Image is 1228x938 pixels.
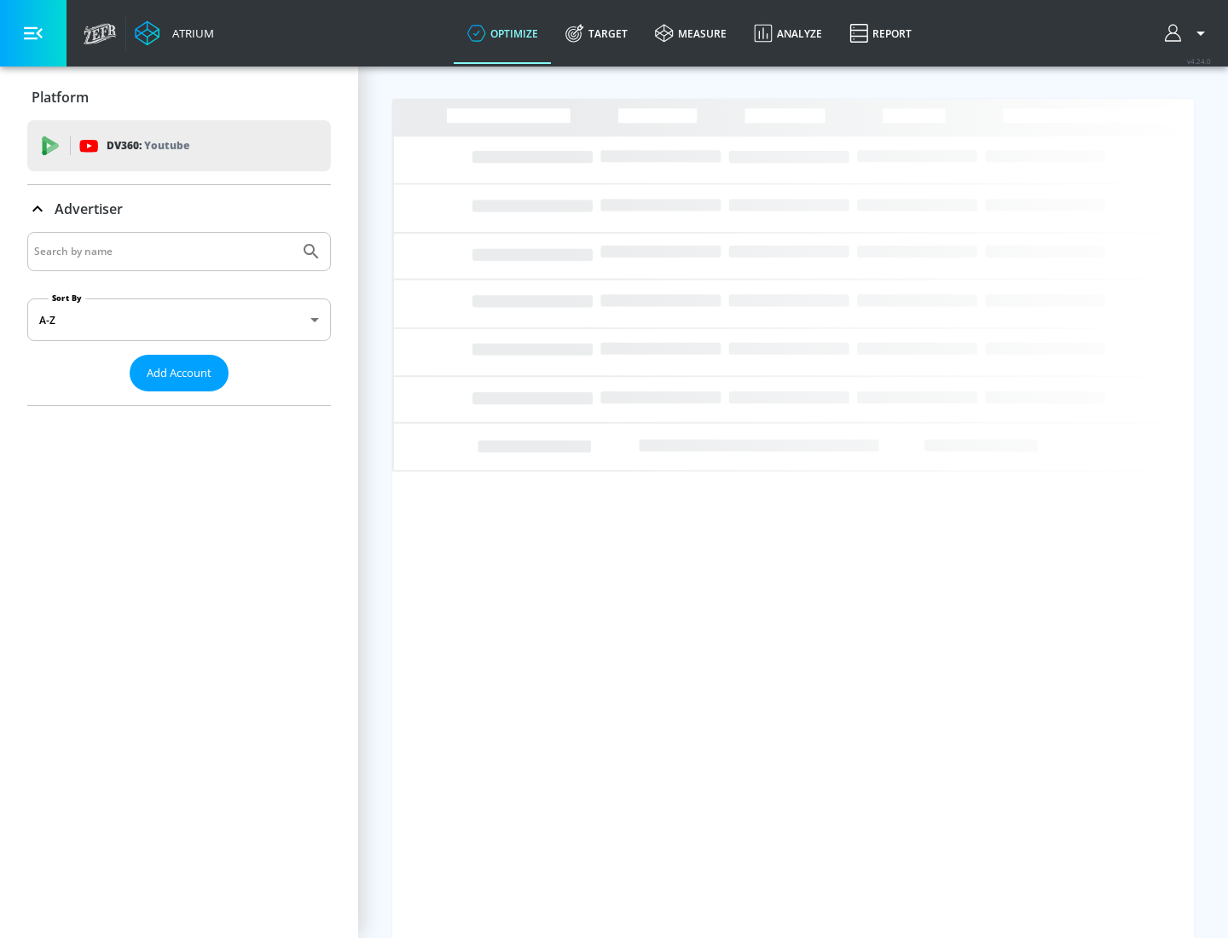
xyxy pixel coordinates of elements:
span: Add Account [147,363,211,383]
input: Search by name [34,240,293,263]
a: Atrium [135,20,214,46]
p: DV360: [107,136,189,155]
a: Report [836,3,925,64]
div: Advertiser [27,232,331,405]
a: optimize [454,3,552,64]
div: Atrium [165,26,214,41]
a: measure [641,3,740,64]
p: Advertiser [55,200,123,218]
a: Analyze [740,3,836,64]
span: v 4.24.0 [1187,56,1211,66]
label: Sort By [49,292,85,304]
div: Platform [27,73,331,121]
div: DV360: Youtube [27,120,331,171]
nav: list of Advertiser [27,391,331,405]
div: A-Z [27,298,331,341]
div: Advertiser [27,185,331,233]
a: Target [552,3,641,64]
p: Platform [32,88,89,107]
p: Youtube [144,136,189,154]
button: Add Account [130,355,229,391]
